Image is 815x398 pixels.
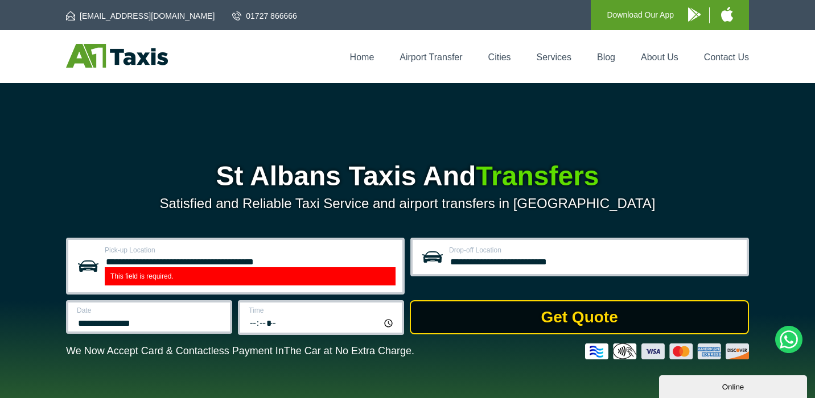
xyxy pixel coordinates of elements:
[410,300,749,334] button: Get Quote
[66,345,414,357] p: We Now Accept Card & Contactless Payment In
[688,7,701,22] img: A1 Taxis Android App
[66,163,749,190] h1: St Albans Taxis And
[476,161,599,191] span: Transfers
[66,196,749,212] p: Satisfied and Reliable Taxi Service and airport transfers in [GEOGRAPHIC_DATA]
[704,52,749,62] a: Contact Us
[659,373,809,398] iframe: chat widget
[66,10,215,22] a: [EMAIL_ADDRESS][DOMAIN_NAME]
[449,247,740,254] label: Drop-off Location
[400,52,462,62] a: Airport Transfer
[721,7,733,22] img: A1 Taxis iPhone App
[105,247,396,254] label: Pick-up Location
[77,307,223,314] label: Date
[488,52,511,62] a: Cities
[641,52,678,62] a: About Us
[249,307,395,314] label: Time
[607,8,674,22] p: Download Our App
[350,52,374,62] a: Home
[585,343,749,359] img: Credit And Debit Cards
[66,44,168,68] img: A1 Taxis St Albans LTD
[284,345,414,356] span: The Car at No Extra Charge.
[597,52,615,62] a: Blog
[105,267,396,285] label: This field is required.
[537,52,571,62] a: Services
[232,10,297,22] a: 01727 866666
